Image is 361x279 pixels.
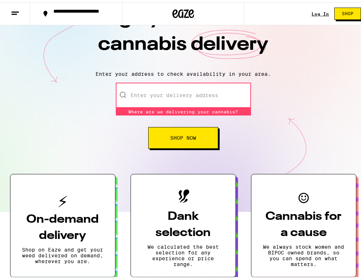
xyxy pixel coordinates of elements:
[116,80,251,106] input: Enter your delivery address
[148,125,218,147] button: Shop Now
[251,172,356,275] button: Cannabis for a causeWe always stock women and BIPOC owned brands, so you can spend on what matters.
[10,172,115,275] button: On-demand deliveryShop on Eaze and get your weed delivered on demand, wherever you are.
[142,206,224,239] h3: Dank selection
[263,242,344,265] p: We always stock women and BIPOC owned brands, so you can spend on what matters.
[131,172,236,275] button: Dank selectionWe calculated the best selection for any experience or price range.
[334,5,361,18] button: Shop
[5,5,53,11] span: Hi. Need any help?
[57,3,309,63] h1: Highly calculated cannabis delivery
[116,106,251,113] div: Where are we delivering your cannabis?
[312,9,329,14] a: Log In
[170,133,196,138] span: Shop Now
[142,242,224,265] p: We calculated the best selection for any experience or price range.
[22,209,104,242] h3: On-demand delivery
[22,245,104,262] p: Shop on Eaze and get your weed delivered on demand, wherever you are.
[263,206,344,239] h3: Cannabis for a cause
[7,69,359,75] p: Enter your address to check availability in your area.
[342,9,353,14] span: Shop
